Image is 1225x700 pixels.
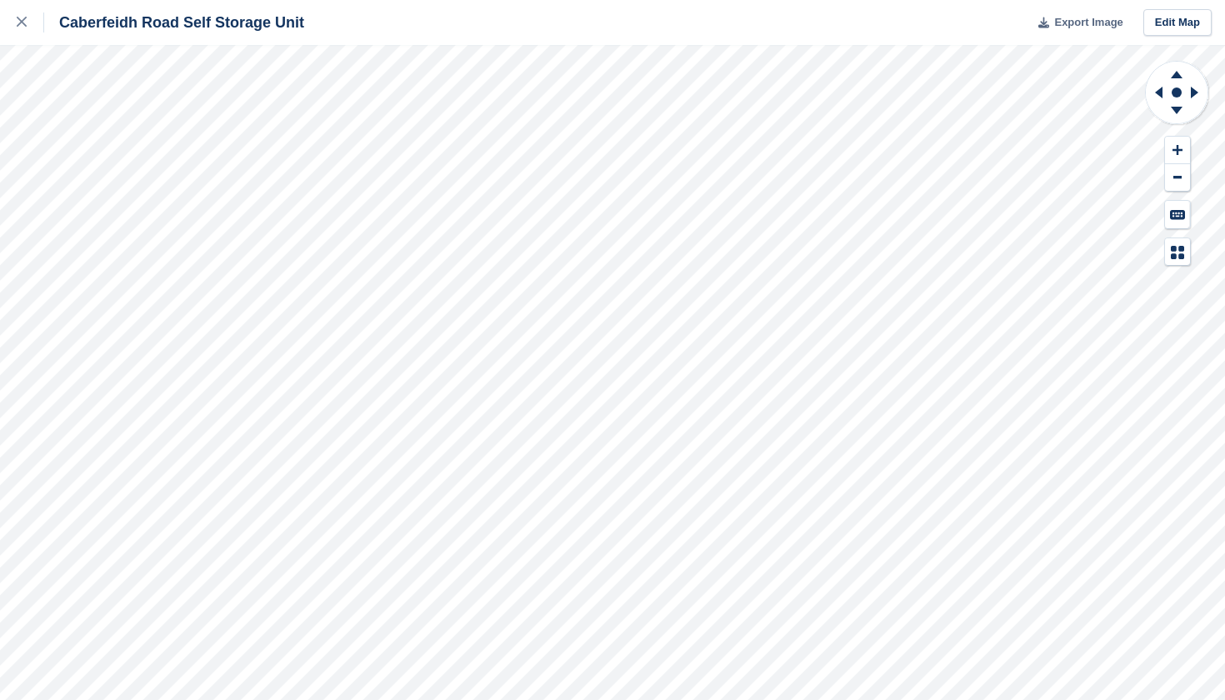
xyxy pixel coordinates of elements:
[1028,9,1123,37] button: Export Image
[1165,201,1190,228] button: Keyboard Shortcuts
[44,12,304,32] div: Caberfeidh Road Self Storage Unit
[1165,164,1190,192] button: Zoom Out
[1143,9,1212,37] a: Edit Map
[1165,137,1190,164] button: Zoom In
[1054,14,1122,31] span: Export Image
[1165,238,1190,266] button: Map Legend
